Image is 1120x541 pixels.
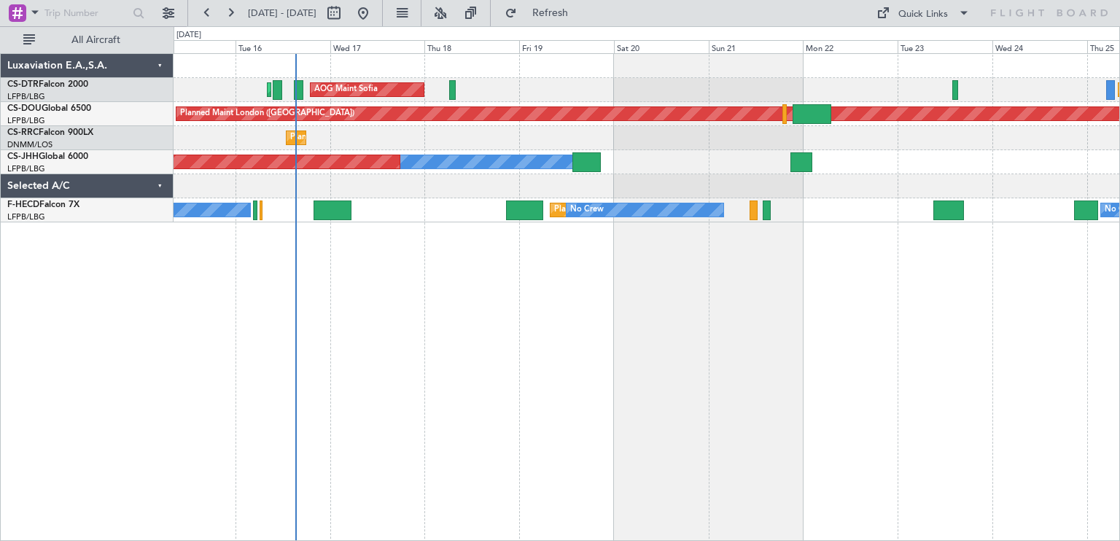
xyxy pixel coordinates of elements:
[141,40,236,53] div: Mon 15
[7,201,79,209] a: F-HECDFalcon 7X
[314,79,378,101] div: AOG Maint Sofia
[709,40,804,53] div: Sun 21
[424,40,519,53] div: Thu 18
[38,35,154,45] span: All Aircraft
[554,199,784,221] div: Planned Maint [GEOGRAPHIC_DATA] ([GEOGRAPHIC_DATA])
[803,40,898,53] div: Mon 22
[570,199,604,221] div: No Crew
[519,40,614,53] div: Fri 19
[7,104,42,113] span: CS-DOU
[7,152,39,161] span: CS-JHH
[7,139,52,150] a: DNMM/LOS
[7,80,88,89] a: CS-DTRFalcon 2000
[498,1,586,25] button: Refresh
[330,40,425,53] div: Wed 17
[898,40,992,53] div: Tue 23
[992,40,1087,53] div: Wed 24
[180,103,354,125] div: Planned Maint London ([GEOGRAPHIC_DATA])
[7,115,45,126] a: LFPB/LBG
[520,8,581,18] span: Refresh
[7,152,88,161] a: CS-JHHGlobal 6000
[176,29,201,42] div: [DATE]
[44,2,128,24] input: Trip Number
[614,40,709,53] div: Sat 20
[7,128,93,137] a: CS-RRCFalcon 900LX
[7,163,45,174] a: LFPB/LBG
[869,1,977,25] button: Quick Links
[248,7,316,20] span: [DATE] - [DATE]
[7,80,39,89] span: CS-DTR
[290,127,520,149] div: Planned Maint [GEOGRAPHIC_DATA] ([GEOGRAPHIC_DATA])
[16,28,158,52] button: All Aircraft
[7,104,91,113] a: CS-DOUGlobal 6500
[7,211,45,222] a: LFPB/LBG
[898,7,948,22] div: Quick Links
[236,40,330,53] div: Tue 16
[7,128,39,137] span: CS-RRC
[7,91,45,102] a: LFPB/LBG
[7,201,39,209] span: F-HECD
